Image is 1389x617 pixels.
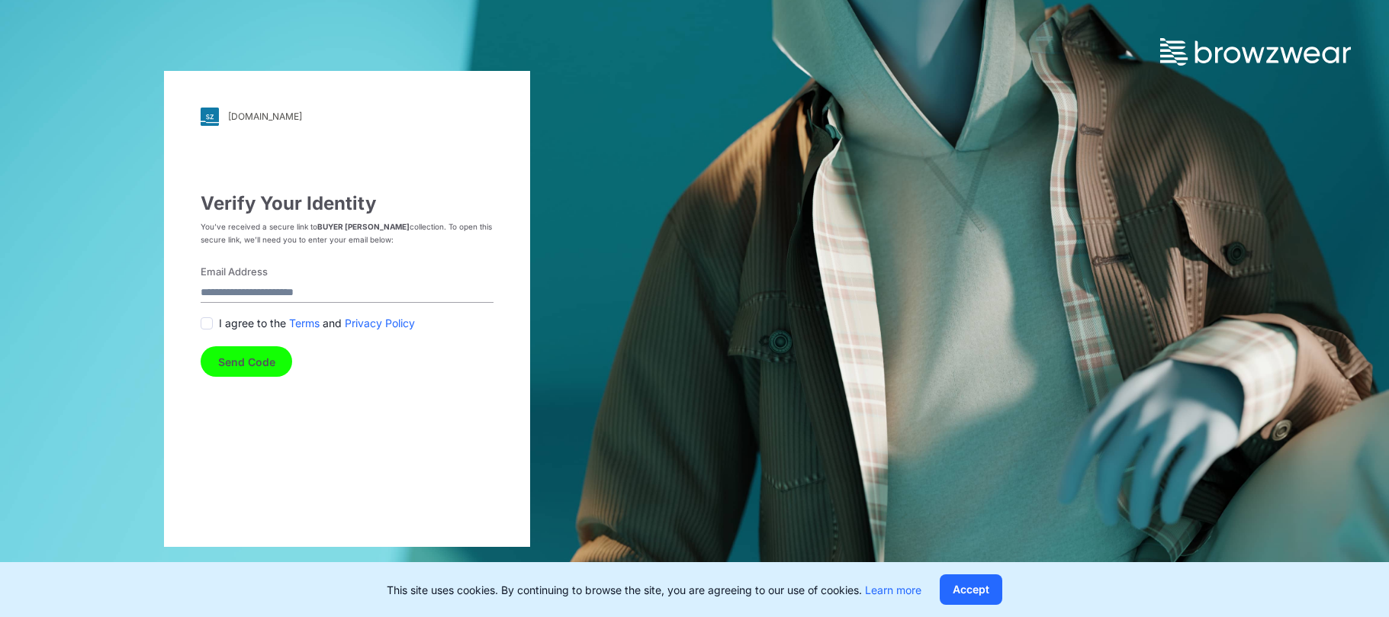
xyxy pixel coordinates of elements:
a: Learn more [865,583,921,596]
a: Privacy Policy [345,315,415,331]
a: Terms [289,315,320,331]
div: I agree to the and [201,315,494,331]
button: Send Code [201,346,292,377]
div: [DOMAIN_NAME] [228,111,302,122]
img: svg+xml;base64,PHN2ZyB3aWR0aD0iMjgiIGhlaWdodD0iMjgiIHZpZXdCb3g9IjAgMCAyOCAyOCIgZmlsbD0ibm9uZSIgeG... [201,108,219,126]
strong: BUYER [PERSON_NAME] [317,222,410,231]
button: Accept [940,574,1002,605]
p: You’ve received a secure link to collection. To open this secure link, we’ll need you to enter yo... [201,220,494,246]
p: This site uses cookies. By continuing to browse the site, you are agreeing to our use of cookies. [387,582,921,598]
label: Email Address [201,265,484,280]
h3: Verify Your Identity [201,193,494,214]
img: browzwear-logo.73288ffb.svg [1160,38,1351,66]
a: [DOMAIN_NAME] [201,108,494,126]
